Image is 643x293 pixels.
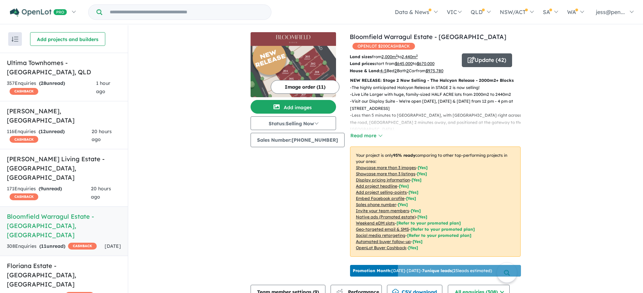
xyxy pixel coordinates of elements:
[251,46,336,97] img: Bloomfield Warragul Estate - Nilma
[7,185,91,201] div: 171 Enquir ies
[393,153,415,158] b: 95 % ready
[356,177,410,182] u: Display pricing information
[41,243,46,249] span: 11
[92,128,112,143] span: 20 hours ago
[596,9,625,15] span: jess@pen...
[356,233,405,238] u: Social media retargeting
[408,245,418,250] span: [Yes]
[406,68,409,73] u: 2
[7,58,121,77] h5: Ultima Townhomes - [GEOGRAPHIC_DATA] , QLD
[426,68,443,73] u: $ 975,780
[402,54,418,59] u: 2,440 m
[350,84,526,91] p: - The highly anticipated Halcyon Release in STAGE 2 is now selling!
[397,220,461,226] span: [Refer to your promoted plan]
[418,165,428,170] span: [ Yes ]
[104,5,270,20] input: Try estate name, suburb, builder or developer
[336,289,343,293] img: line-chart.svg
[350,98,526,112] p: - Visit our Display Suite - We're open [DATE], [DATE] & [DATE] from 12 pm - 4 pm at [STREET_ADDRESS]
[350,61,374,66] b: Land prices
[411,208,421,213] span: [ Yes ]
[408,190,418,195] span: [ Yes ]
[39,128,65,135] strong: ( unread)
[7,261,121,289] h5: Floriana Estate - [GEOGRAPHIC_DATA] , [GEOGRAPHIC_DATA]
[10,136,38,143] span: CASHBACK
[91,186,111,200] span: 20 hours ago
[398,202,408,207] span: [ Yes ]
[30,32,105,46] button: Add projects and builders
[381,54,398,59] u: 2,000 m
[356,214,416,219] u: Native ads (Promoted estate)
[411,227,475,232] span: [Refer to your promoted plan]
[356,171,415,176] u: Showcase more than 3 listings
[251,133,345,147] button: Sales Number:[PHONE_NUMBER]
[350,54,372,59] b: Land sizes
[395,61,413,66] u: $ 645,000
[12,37,18,42] img: sort.svg
[417,214,427,219] span: [Yes]
[251,116,336,130] button: Status:Selling Now
[7,154,121,182] h5: [PERSON_NAME] Living Estate - [GEOGRAPHIC_DATA] , [GEOGRAPHIC_DATA]
[352,43,415,50] span: OPENLOT $ 200 CASHBACK
[350,132,382,140] button: Read more
[356,165,416,170] u: Showcase more than 3 images
[399,183,409,189] span: [ Yes ]
[356,220,395,226] u: Weekend eDM slots
[350,67,457,74] p: Bed Bath Car from
[356,183,397,189] u: Add project headline
[353,268,391,273] b: Promotion Month:
[7,212,121,240] h5: Bloomfield Warragul Estate - [GEOGRAPHIC_DATA] , [GEOGRAPHIC_DATA]
[10,193,38,200] span: CASHBACK
[40,128,46,135] span: 12
[350,91,526,98] p: - Live Life Larger with huge, family-sized HALF ACRE lots from 2000m2 to 2440m2
[105,243,121,249] span: [DATE]
[350,60,457,67] p: start from
[417,171,427,176] span: [ Yes ]
[7,79,96,96] div: 357 Enquir ies
[407,233,471,238] span: [Refer to your promoted plan]
[380,68,387,73] u: 4-5
[356,196,404,201] u: Embed Facebook profile
[398,54,418,59] span: to
[350,33,506,41] a: Bloomfield Warragul Estate - [GEOGRAPHIC_DATA]
[253,35,333,43] img: Bloomfield Warragul Estate - Nilma Logo
[350,112,526,133] p: - Less then 5 minutes to [GEOGRAPHIC_DATA], with [GEOGRAPHIC_DATA] right across the road, [GEOGRA...
[10,88,38,95] span: CASHBACK
[7,242,97,251] div: 308 Enquir ies
[406,196,416,201] span: [ Yes ]
[416,54,418,58] sup: 2
[394,68,397,73] u: 2
[7,128,92,144] div: 116 Enquir ies
[68,243,97,250] span: CASHBACK
[356,208,409,213] u: Invite your team members
[417,61,434,66] u: $ 670,000
[350,53,457,60] p: from
[462,53,512,67] button: Update (42)
[251,100,336,114] button: Add images
[413,239,423,244] span: [Yes]
[96,80,110,94] span: 1 hour ago
[350,68,380,73] b: House & Land:
[350,77,521,84] p: NEW RELEASE: Stage 2 Now Selling - The Halcyon Release - 2000m2+ Blocks
[10,8,67,17] img: Openlot PRO Logo White
[251,32,336,97] a: Bloomfield Warragul Estate - Nilma LogoBloomfield Warragul Estate - Nilma
[39,80,65,86] strong: ( unread)
[396,54,398,58] sup: 2
[39,186,62,192] strong: ( unread)
[356,227,409,232] u: Geo-targeted email & SMS
[356,202,396,207] u: Sales phone number
[356,239,411,244] u: Automated buyer follow-up
[271,80,339,94] button: Image order (11)
[41,80,46,86] span: 28
[356,190,407,195] u: Add project selling-points
[412,177,421,182] span: [ Yes ]
[413,61,434,66] span: to
[356,245,406,250] u: OpenLot Buyer Cashback
[353,268,492,274] p: [DATE] - [DATE] - ( 25 leads estimated)
[39,243,65,249] strong: ( unread)
[350,146,521,257] p: Your project is only comparing to other top-performing projects in your area: - - - - - - - - - -...
[40,186,43,192] span: 9
[422,268,452,273] b: 7 unique leads
[7,106,121,125] h5: [PERSON_NAME] , [GEOGRAPHIC_DATA]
